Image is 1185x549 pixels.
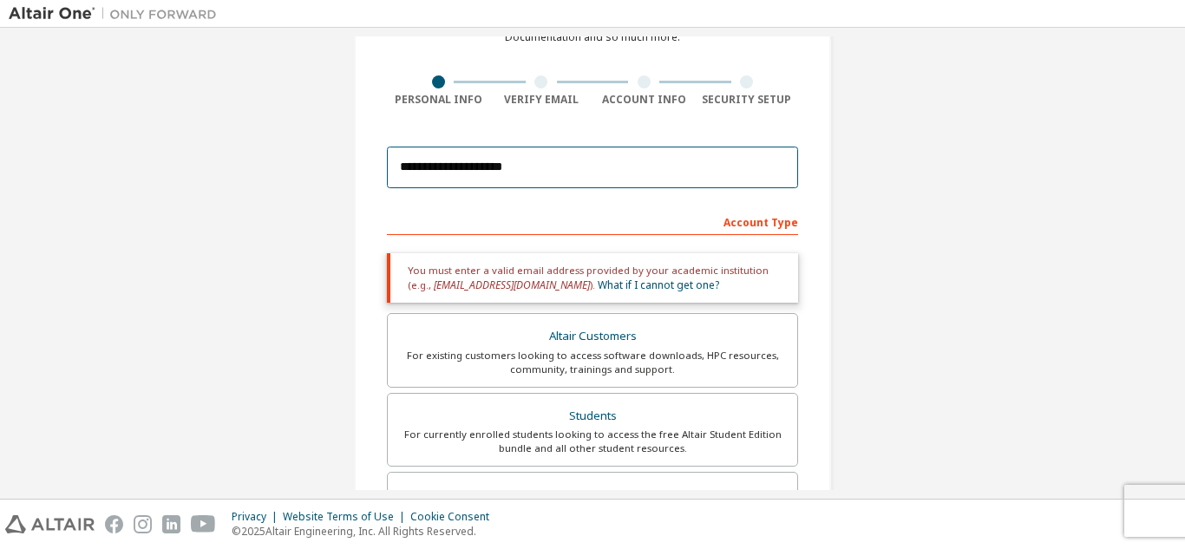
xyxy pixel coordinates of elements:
div: Verify Email [490,93,593,107]
img: altair_logo.svg [5,515,95,533]
div: For currently enrolled students looking to access the free Altair Student Edition bundle and all ... [398,428,787,455]
img: facebook.svg [105,515,123,533]
div: You must enter a valid email address provided by your academic institution (e.g., ). [387,253,798,303]
div: Website Terms of Use [283,510,410,524]
div: Account Info [592,93,696,107]
div: Faculty [398,483,787,507]
div: Students [398,404,787,428]
img: instagram.svg [134,515,152,533]
div: Privacy [232,510,283,524]
p: © 2025 Altair Engineering, Inc. All Rights Reserved. [232,524,500,539]
div: Account Type [387,207,798,235]
div: Security Setup [696,93,799,107]
img: linkedin.svg [162,515,180,533]
div: Personal Info [387,93,490,107]
div: Altair Customers [398,324,787,349]
span: [EMAIL_ADDRESS][DOMAIN_NAME] [434,278,590,292]
img: Altair One [9,5,226,23]
a: What if I cannot get one? [598,278,719,292]
img: youtube.svg [191,515,216,533]
div: Cookie Consent [410,510,500,524]
div: For existing customers looking to access software downloads, HPC resources, community, trainings ... [398,349,787,376]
